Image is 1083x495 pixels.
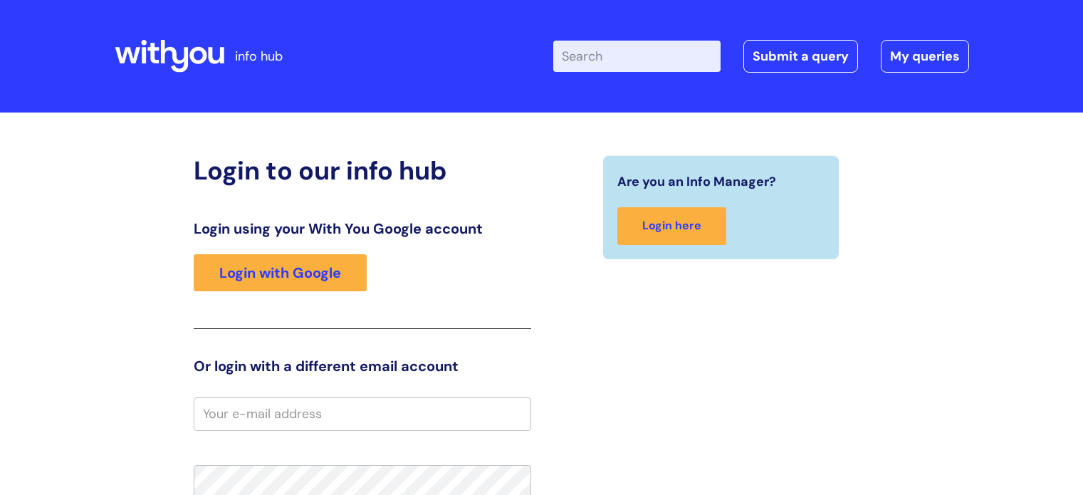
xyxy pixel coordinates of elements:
[194,358,531,375] h3: Or login with a different email account
[881,40,969,73] a: My queries
[553,41,721,72] input: Search
[617,207,726,245] a: Login here
[194,397,531,430] input: Your e-mail address
[194,254,367,291] a: Login with Google
[743,40,858,73] a: Submit a query
[194,220,531,237] h3: Login using your With You Google account
[617,170,776,193] span: Are you an Info Manager?
[194,155,531,186] h2: Login to our info hub
[235,45,283,68] p: info hub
